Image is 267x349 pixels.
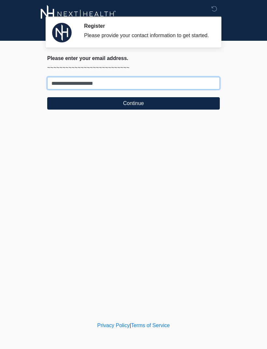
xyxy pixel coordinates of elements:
h2: Please enter your email address. [47,55,220,61]
img: Next-Health Logo [41,5,116,23]
a: Terms of Service [131,323,170,328]
a: Privacy Policy [97,323,130,328]
button: Continue [47,97,220,110]
a: | [130,323,131,328]
img: Agent Avatar [52,23,72,42]
p: ~~~~~~~~~~~~~~~~~~~~~~~~~~~ [47,64,220,72]
div: Please provide your contact information to get started. [84,32,210,39]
